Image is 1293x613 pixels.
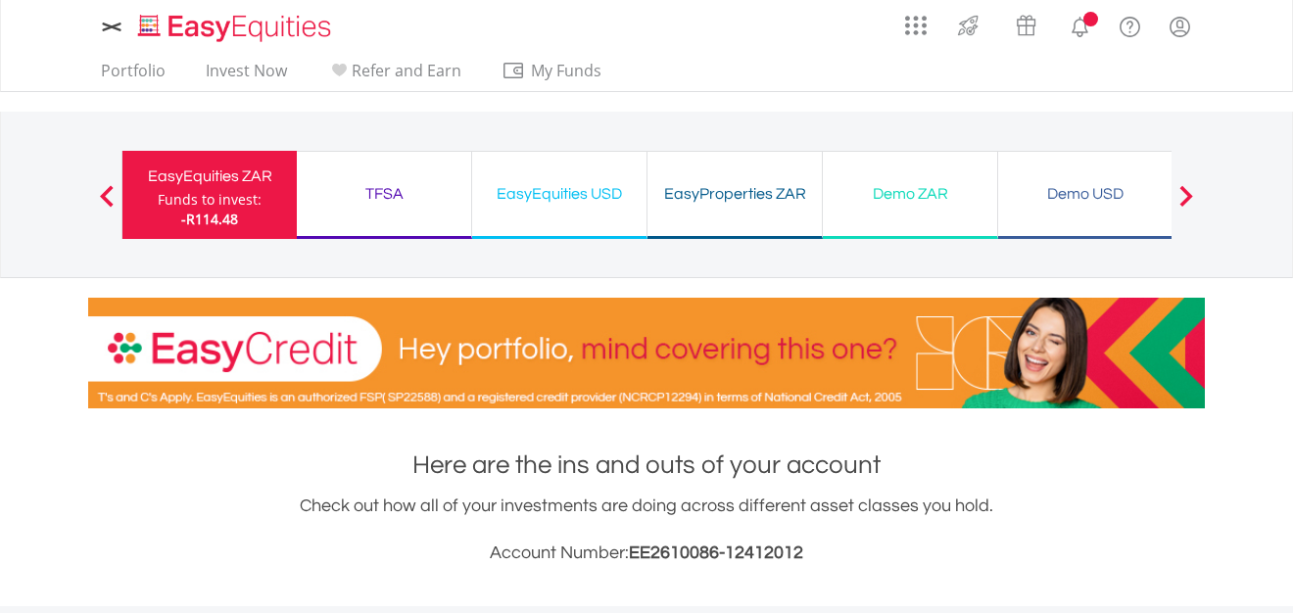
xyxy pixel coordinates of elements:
[1010,10,1042,41] img: vouchers-v2.svg
[88,298,1205,408] img: EasyCredit Promotion Banner
[1105,5,1155,44] a: FAQ's and Support
[88,448,1205,483] h1: Here are the ins and outs of your account
[181,210,238,228] span: -R114.48
[87,195,126,214] button: Previous
[130,5,339,44] a: Home page
[158,190,262,210] div: Funds to invest:
[88,493,1205,567] div: Check out how all of your investments are doing across different asset classes you hold.
[1155,5,1205,48] a: My Profile
[198,61,295,91] a: Invest Now
[134,163,285,190] div: EasyEquities ZAR
[629,543,803,562] span: EE2610086-12412012
[892,5,939,36] a: AppsGrid
[309,180,459,208] div: TFSA
[835,180,985,208] div: Demo ZAR
[484,180,635,208] div: EasyEquities USD
[319,61,469,91] a: Refer and Earn
[905,15,927,36] img: grid-menu-icon.svg
[659,180,810,208] div: EasyProperties ZAR
[352,60,461,81] span: Refer and Earn
[952,10,984,41] img: thrive-v2.svg
[88,540,1205,567] h3: Account Number:
[1167,195,1206,214] button: Next
[1010,180,1161,208] div: Demo USD
[502,58,630,83] span: My Funds
[134,12,339,44] img: EasyEquities_Logo.png
[93,61,173,91] a: Portfolio
[997,5,1055,41] a: Vouchers
[1055,5,1105,44] a: Notifications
